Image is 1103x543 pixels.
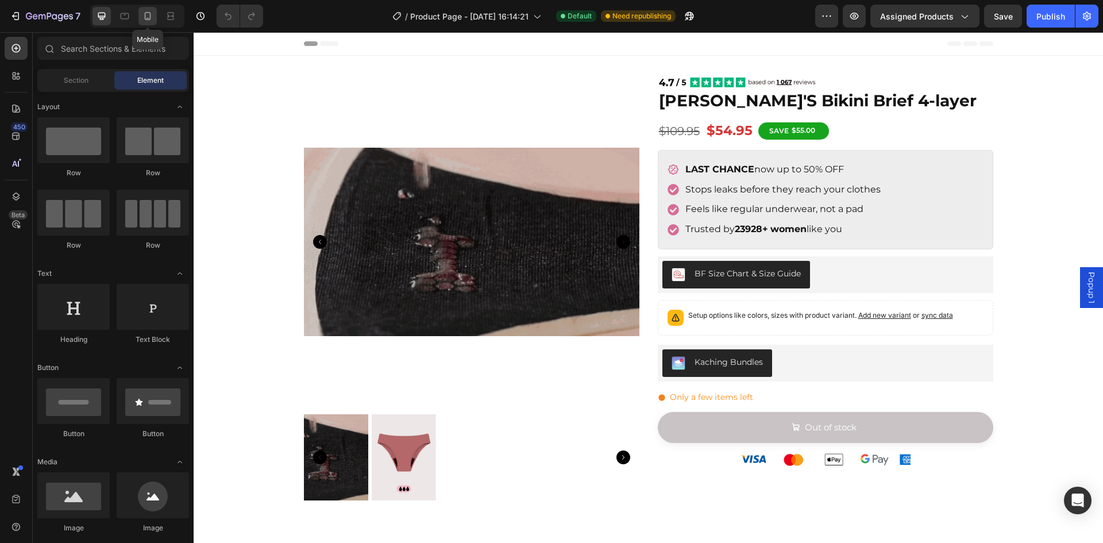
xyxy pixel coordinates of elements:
div: Row [37,168,110,178]
strong: 23928+ [541,191,574,202]
div: Row [117,168,189,178]
span: Product Page - [DATE] 16:14:21 [410,10,529,22]
img: gempages_576030787036513106-63c91609-f5aa-4a82-b910-3d73c7987932.png [523,417,741,440]
span: Layout [37,102,60,112]
span: Toggle open [171,453,189,471]
div: Button [117,429,189,439]
p: Feels like regular underwear, not a pad [492,169,687,186]
div: Beta [9,210,28,219]
div: Heading [37,334,110,345]
button: BF Size Chart & Size Guide [469,229,616,256]
button: 7 [5,5,86,28]
strong: women [577,191,613,202]
h1: [PERSON_NAME]'S Bikini Brief 4-layer [464,57,800,80]
button: Carousel Back Arrow [119,418,133,432]
div: Button [37,429,110,439]
span: Add new variant [665,279,718,287]
img: gempages_576030787036513106-507bd325-42f8-422c-ba34-ae08ca5ca402.png [464,42,622,57]
div: 450 [11,122,28,132]
button: Kaching Bundles [469,317,579,345]
img: KachingBundles.png [478,324,492,338]
div: $55.00 [597,93,623,104]
span: / [405,10,408,22]
iframe: Design area [194,32,1103,543]
span: Only a few items left [476,360,560,370]
span: sync data [728,279,759,287]
span: Trusted by like you [492,191,649,202]
input: Search Sections & Elements [37,37,189,60]
p: Stops leaks before they reach your clothes [492,149,687,166]
div: Out of stock [611,384,663,406]
span: Text [37,268,52,279]
p: Setup options like colors, sizes with product variant. [495,278,759,289]
div: $54.95 [512,89,560,109]
span: Toggle open [171,264,189,283]
div: BF Size Chart & Size Guide [501,236,607,248]
span: Toggle open [171,359,189,377]
div: Row [117,240,189,251]
span: or [718,279,759,287]
span: Need republishing [612,11,671,21]
img: CLqQkc30lu8CEAE=.png [478,236,492,249]
button: Assigned Products [870,5,979,28]
button: Publish [1027,5,1075,28]
button: Carousel Next Arrow [423,418,437,432]
p: 7 [75,9,80,23]
div: Text Block [117,334,189,345]
button: Carousel Back Arrow [119,203,133,217]
button: Carousel Next Arrow [423,203,437,217]
span: Media [37,457,57,467]
div: $109.95 [464,90,507,107]
strong: LAST CHANCE [492,132,561,143]
span: Default [568,11,592,21]
div: Image [37,523,110,533]
span: Section [64,75,88,86]
button: Out of stock [464,380,800,411]
div: Publish [1036,10,1065,22]
div: Row [37,240,110,251]
button: Save [984,5,1022,28]
div: Image [117,523,189,533]
div: SAVE [574,93,597,105]
div: Kaching Bundles [501,324,569,336]
div: Undo/Redo [217,5,263,28]
span: Assigned Products [880,10,954,22]
div: Open Intercom Messenger [1064,487,1092,514]
span: Element [137,75,164,86]
span: Button [37,363,59,373]
span: Save [994,11,1013,21]
p: now up to 50% OFF [492,129,650,146]
span: Toggle open [171,98,189,116]
span: Popup 1 [892,240,904,271]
